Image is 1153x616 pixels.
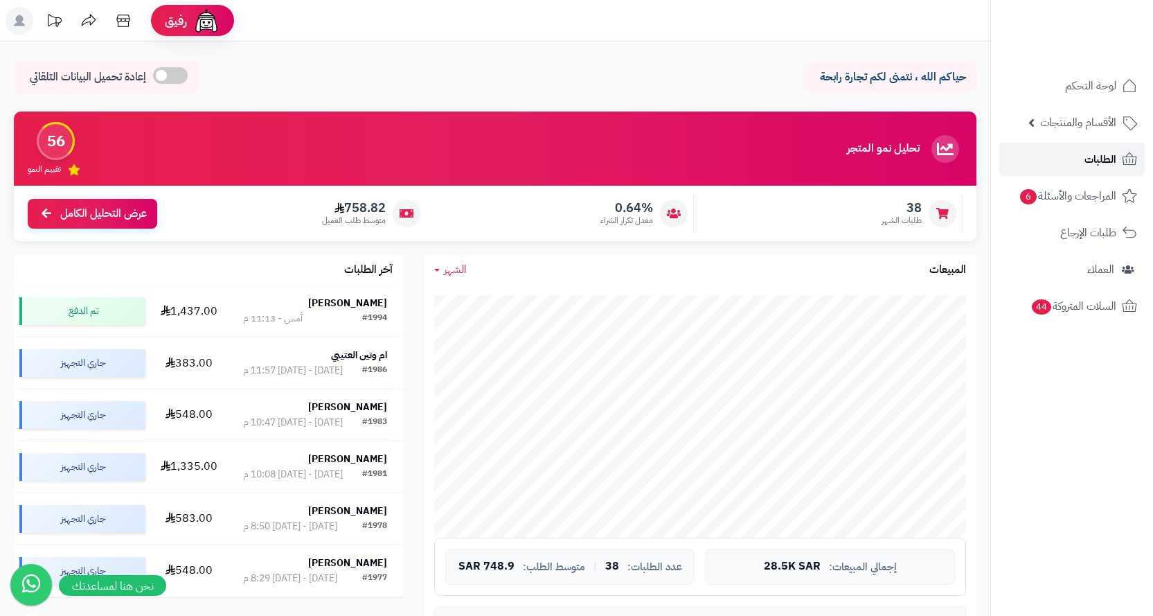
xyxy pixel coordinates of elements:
a: العملاء [999,253,1145,286]
span: الطلبات [1084,150,1116,169]
div: جاري التجهيز [19,557,145,585]
td: 548.00 [151,545,227,597]
div: تم الدفع [19,297,145,325]
span: طلبات الشهر [882,215,922,227]
a: المراجعات والأسئلة6 [999,179,1145,213]
a: الشهر [434,262,467,278]
a: طلبات الإرجاع [999,216,1145,249]
strong: [PERSON_NAME] [308,400,387,414]
span: عدد الطلبات: [627,561,682,573]
span: السلات المتروكة [1030,297,1116,316]
span: 38 [882,200,922,215]
div: #1994 [362,312,387,326]
div: [DATE] - [DATE] 10:47 م [243,416,343,430]
div: #1983 [362,416,387,430]
strong: [PERSON_NAME] [308,452,387,466]
a: عرض التحليل الكامل [28,199,157,229]
strong: [PERSON_NAME] [308,556,387,570]
span: تقييم النمو [28,164,61,175]
span: الشهر [444,261,467,278]
a: لوحة التحكم [999,69,1145,103]
span: المراجعات والأسئلة [1019,186,1116,206]
span: طلبات الإرجاع [1060,223,1116,243]
span: إعادة تحميل البيانات التلقائي [30,69,146,85]
span: 758.82 [322,200,386,215]
h3: المبيعات [929,264,966,276]
div: [DATE] - [DATE] 11:57 م [243,364,343,378]
a: تحديثات المنصة [37,7,71,38]
h3: تحليل نمو المتجر [847,143,920,155]
span: عرض التحليل الكامل [60,206,147,222]
div: جاري التجهيز [19,505,145,533]
p: حياكم الله ، نتمنى لكم تجارة رابحة [814,69,966,85]
div: #1986 [362,364,387,378]
img: ai-face.png [193,7,220,35]
span: 6 [1020,189,1037,204]
div: [DATE] - [DATE] 10:08 م [243,468,343,482]
td: 548.00 [151,389,227,441]
span: لوحة التحكم [1065,76,1116,96]
div: #1977 [362,572,387,586]
span: متوسط طلب العميل [322,215,386,227]
strong: [PERSON_NAME] [308,504,387,518]
span: الأقسام والمنتجات [1040,113,1116,132]
div: [DATE] - [DATE] 8:29 م [243,572,337,586]
div: [DATE] - [DATE] 8:50 م [243,520,337,534]
td: 383.00 [151,337,227,389]
span: 28.5K SAR [764,561,821,573]
span: 44 [1032,299,1051,315]
td: 1,437.00 [151,285,227,337]
strong: ام وتين العتيبي [331,348,387,362]
span: متوسط الطلب: [523,561,585,573]
div: جاري التجهيز [19,401,145,429]
span: 38 [605,561,619,573]
span: معدل تكرار الشراء [600,215,653,227]
h3: آخر الطلبات [344,264,393,276]
div: #1981 [362,468,387,482]
span: 748.9 SAR [458,561,515,573]
strong: [PERSON_NAME] [308,296,387,310]
div: أمس - 11:13 م [243,312,303,326]
a: الطلبات [999,143,1145,176]
span: العملاء [1087,260,1114,279]
span: 0.64% [600,200,653,215]
div: جاري التجهيز [19,349,145,377]
span: | [593,561,597,572]
div: جاري التجهيز [19,453,145,481]
td: 1,335.00 [151,441,227,493]
div: #1978 [362,520,387,534]
a: السلات المتروكة44 [999,290,1145,323]
span: رفيق [165,12,187,29]
span: إجمالي المبيعات: [829,561,897,573]
td: 583.00 [151,493,227,545]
